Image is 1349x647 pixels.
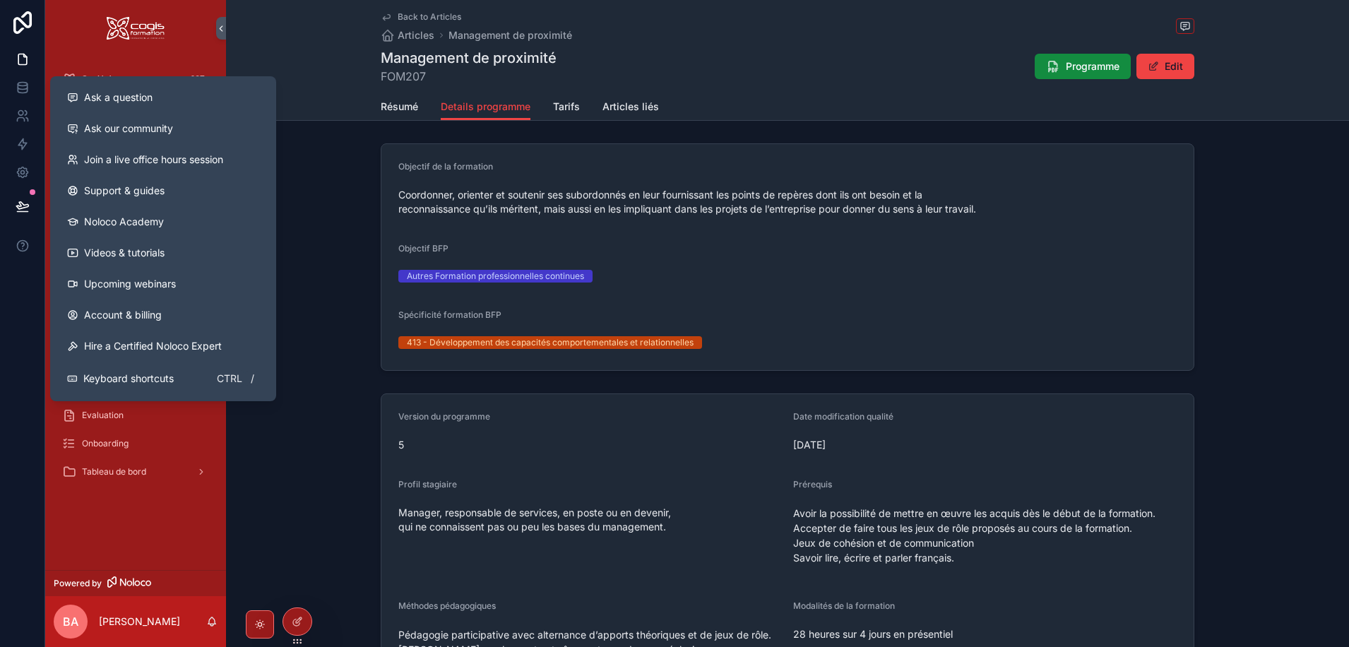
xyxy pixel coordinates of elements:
span: Videos & tutorials [84,246,165,260]
span: Méthodes pédagogiques [398,600,496,611]
button: Keyboard shortcutsCtrl/ [56,362,271,396]
a: Noloco Academy [56,206,271,237]
span: BA [63,613,78,630]
span: Join a live office hours session [84,153,223,167]
span: Back to Articles [398,11,461,23]
span: [DATE] [793,438,1177,452]
a: Account & billing [56,299,271,331]
button: Programme [1035,54,1131,79]
a: Tableau de bord [54,459,218,485]
span: Evaluation [82,410,124,421]
span: Ctrl [215,370,244,387]
span: Articles liés [602,100,659,114]
a: Onboarding [54,431,218,456]
span: Prérequis [793,479,832,489]
span: Support & guides [84,184,165,198]
div: 637 [186,71,209,88]
span: Sociétés [82,73,117,85]
a: Powered by [45,570,226,596]
span: 28 heures sur 4 jours en présentiel [793,628,953,640]
span: Objectif de la formation [398,161,493,172]
button: Edit [1136,54,1194,79]
span: Version du programme [398,411,490,422]
p: Avoir la possibilité de mettre en œuvre les acquis dès le début de la formation. Accepter de fair... [793,506,1177,565]
span: Modalités de la formation [793,600,895,611]
span: Manager, responsable de services, en poste ou en devenir, qui ne connaissent pas ou peu les bases... [398,506,674,533]
a: Upcoming webinars [56,268,271,299]
span: Spécificité formation BFP [398,309,501,320]
span: Details programme [441,100,530,114]
a: Videos & tutorials [56,237,271,268]
span: Tableau de bord [82,466,146,477]
span: Noloco Academy [84,215,164,229]
h1: Management de proximité [381,48,557,68]
span: Profil stagiaire [398,479,457,489]
span: Programme [1066,59,1119,73]
a: Articles liés [602,94,659,122]
a: Management de proximité [448,28,572,42]
a: Join a live office hours session [56,144,271,175]
span: Coordonner, orienter et soutenir ses subordonnés en leur fournissant les points de repères dont i... [398,189,976,215]
a: Back to Articles [381,11,461,23]
span: / [246,373,258,384]
span: Upcoming webinars [84,277,176,291]
img: App logo [107,17,165,40]
a: Support & guides [56,175,271,206]
a: Sociétés637 [54,66,218,92]
a: Evaluation [54,403,218,428]
span: Onboarding [82,438,129,449]
div: 413 - Développement des capacités comportementales et relationnelles [407,336,694,349]
div: Autres Formation professionnelles continues [407,270,584,283]
span: Résumé [381,100,418,114]
span: Objectif BFP [398,243,448,254]
a: Résumé [381,94,418,122]
a: Tarifs [553,94,580,122]
span: Hire a Certified Noloco Expert [84,339,222,353]
p: [PERSON_NAME] [99,615,180,629]
span: Ask a question [84,90,153,105]
span: Tarifs [553,100,580,114]
a: Articles [381,28,434,42]
span: Powered by [54,578,102,589]
button: Hire a Certified Noloco Expert [56,331,271,362]
span: Keyboard shortcuts [83,372,174,386]
span: 5 [398,438,782,452]
span: Articles [398,28,434,42]
a: Ask our community [56,113,271,144]
div: scrollable content [45,57,226,503]
a: Details programme [441,94,530,121]
span: FOM207 [381,68,557,85]
span: Ask our community [84,121,173,136]
button: Ask a question [56,82,271,113]
span: Date modification qualité [793,411,893,422]
span: Account & billing [84,308,162,322]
